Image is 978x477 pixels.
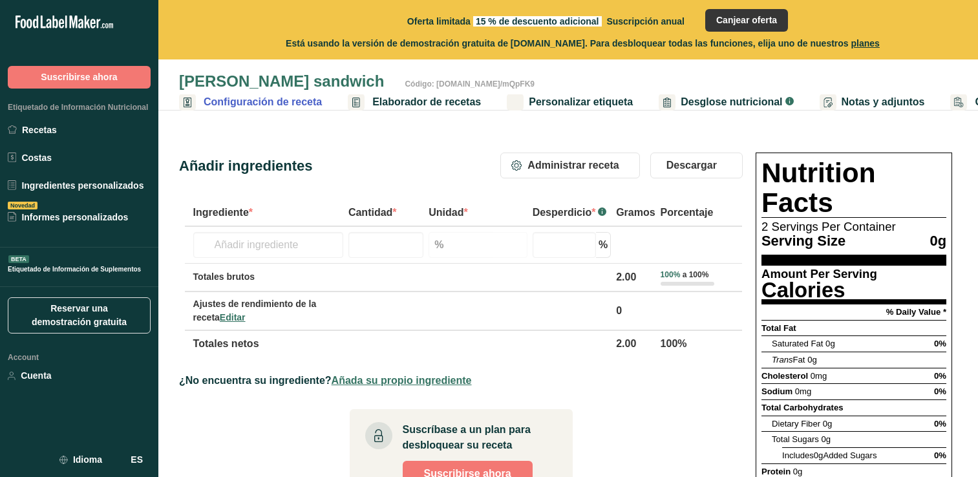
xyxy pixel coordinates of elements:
[616,205,655,220] span: Gramos
[41,70,117,84] span: Suscribirse ahora
[220,312,246,323] span: Editar
[616,303,655,319] div: 0
[193,297,343,324] div: Ajustes de rendimiento de la receta
[405,78,535,90] div: Código: [DOMAIN_NAME]/mQpFK9
[613,330,657,357] th: 2.00
[761,220,946,233] div: 2 Servings Per Container
[8,202,37,209] div: Novedad
[606,16,685,26] span: Suscripción anual
[842,94,925,110] span: Notas y adjuntos
[930,233,946,249] span: 0g
[377,13,685,28] div: Oferta limitada
[179,155,313,176] div: Añadir ingredientes
[934,339,946,348] span: 0%
[507,94,633,111] a: Personalizar etiqueta
[934,371,946,381] span: 0%
[822,434,831,444] span: 0g
[332,373,472,388] span: Añada su propio ingrediente
[204,94,322,110] span: Configuración de receta
[403,422,547,453] div: Suscríbase a un plan para desbloquear su receta
[934,450,946,460] span: 0%
[772,434,819,444] span: Total Sugars
[179,94,322,111] a: Configuración de receta
[761,323,796,333] span: Total Fat
[179,373,743,388] div: ¿No encuentra su ingrediente?
[761,233,845,249] span: Serving Size
[761,387,792,396] span: Sodium
[8,255,29,263] div: BETA
[761,467,791,476] span: Protein
[193,270,343,284] div: Totales brutos
[650,153,743,178] button: Descargar
[659,94,793,111] a: Desglose nutricional
[772,339,823,348] span: Saturated Fat
[814,450,824,460] span: 0g
[59,449,102,471] a: Idioma
[761,371,808,381] span: Cholesterol
[825,339,835,348] span: 0g
[793,467,803,476] span: 0g
[705,9,788,32] button: Canjear oferta
[191,330,614,357] th: Totales netos
[683,270,709,279] span: a 100%
[131,452,158,468] div: ES
[429,205,467,220] span: Unidad
[811,371,827,381] span: 0mg
[529,94,633,110] span: Personalizar etiqueta
[661,205,714,220] span: Porcentaje
[772,419,820,429] span: Dietary Fiber
[934,419,946,429] span: 0%
[473,16,602,26] span: 15 % de descuento adicional
[807,355,817,365] span: 0g
[193,205,253,220] span: Ingrediente
[761,281,877,299] div: Calories
[772,355,793,365] i: Trans
[820,94,925,111] a: Notas y adjuntos
[761,304,946,320] section: % Daily Value *
[851,38,880,48] span: planes
[8,66,151,89] button: Suscribirse ahora
[500,153,639,178] button: Administrar receta
[761,268,877,281] div: Amount Per Serving
[761,158,946,218] h1: Nutrition Facts
[533,205,607,220] div: Desperdicio
[8,211,128,224] div: Informes personalizados
[286,37,880,50] span: Está usando la versión de demostración gratuita de [DOMAIN_NAME]. Para desbloquear todas las func...
[782,450,877,460] span: Includes Added Sugars
[348,94,481,111] a: Elaborador de recetas
[666,158,717,173] span: Descargar
[661,270,681,279] span: 100%
[795,387,812,396] span: 0mg
[761,403,844,412] span: Total Carbohydrates
[681,94,782,110] span: Desglose nutricional
[823,419,833,429] span: 0g
[193,232,343,258] input: Añadir ingrediente
[934,387,946,396] span: 0%
[179,70,399,94] div: [PERSON_NAME] sandwich
[527,158,619,173] div: Administrar receta
[716,14,777,27] span: Canjear oferta
[372,94,481,110] span: Elaborador de recetas
[658,330,717,357] th: 100%
[348,205,397,220] span: Cantidad
[616,270,655,285] div: 2.00
[772,355,805,365] span: Fat
[8,297,151,334] a: Reservar una demostración gratuita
